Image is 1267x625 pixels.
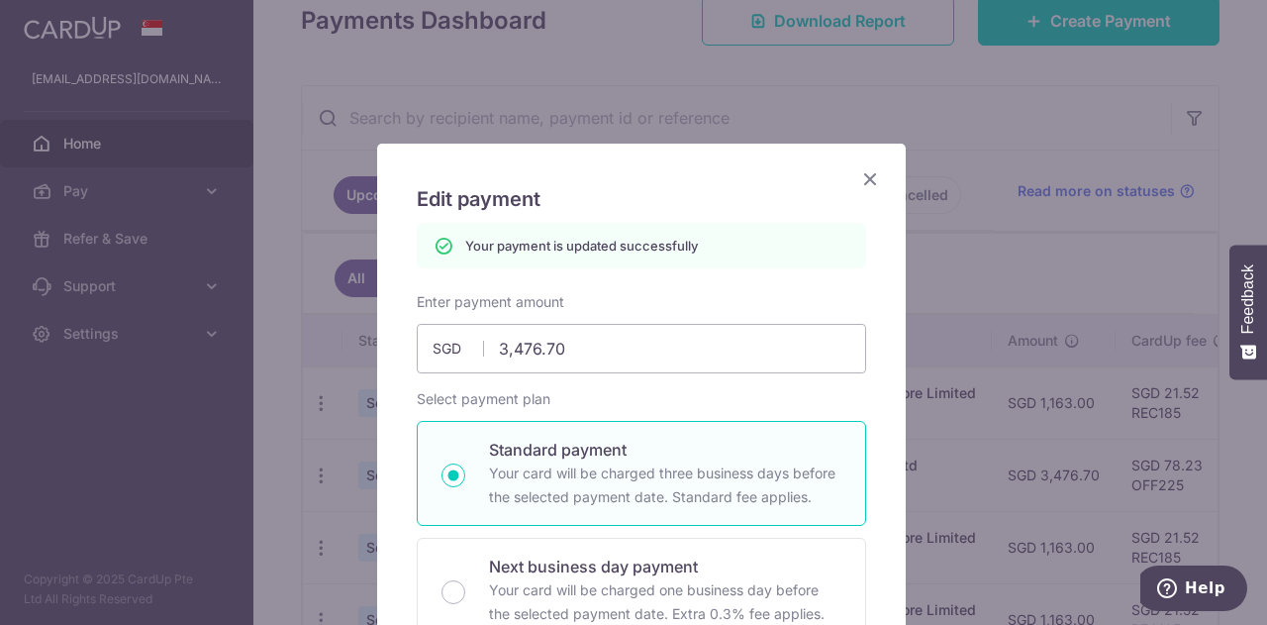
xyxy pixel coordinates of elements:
label: Select payment plan [417,389,550,409]
p: Your card will be charged three business days before the selected payment date. Standard fee appl... [489,462,841,509]
p: Next business day payment [489,555,841,578]
span: SGD [433,339,484,359]
p: Your payment is updated successfully [465,236,698,256]
iframe: Opens a widget where you can find more information [1140,566,1247,615]
p: Standard payment [489,438,841,462]
input: 0.00 [417,324,866,373]
span: Feedback [1239,264,1257,334]
label: Enter payment amount [417,292,564,312]
button: Feedback - Show survey [1229,245,1267,379]
h5: Edit payment [417,183,866,215]
button: Close [858,167,882,191]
